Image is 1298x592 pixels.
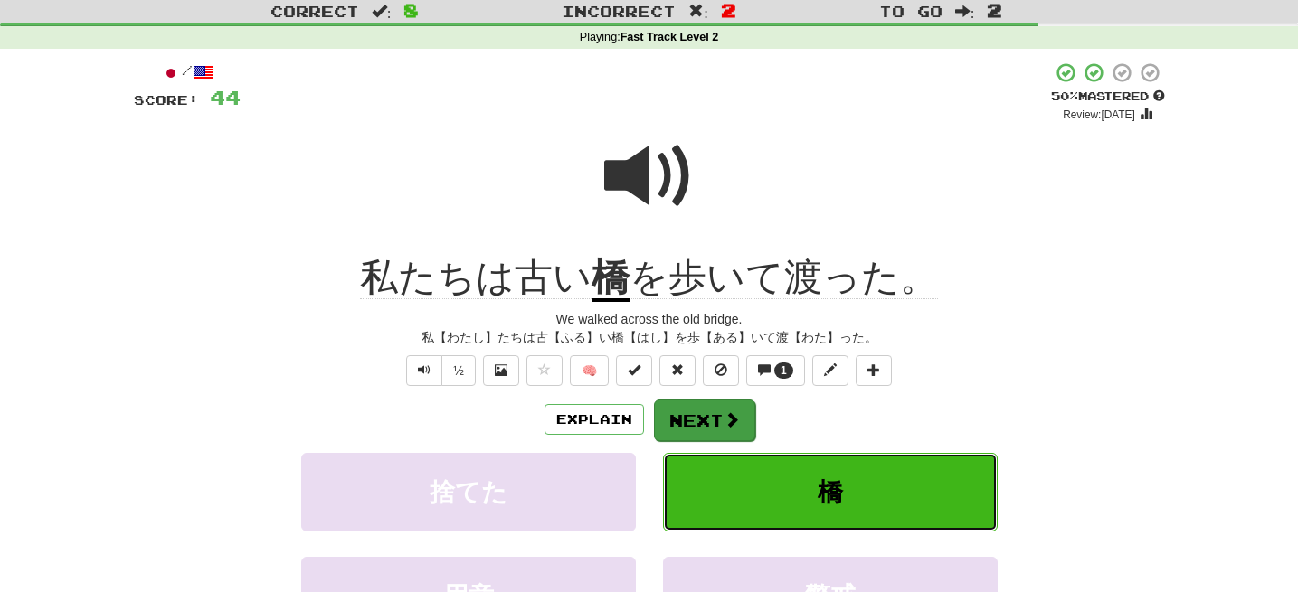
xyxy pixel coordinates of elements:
u: 橋 [592,256,630,302]
strong: Fast Track Level 2 [621,31,719,43]
button: Explain [545,404,644,435]
button: Edit sentence (alt+d) [812,355,848,386]
span: 50 % [1051,89,1078,103]
div: We walked across the old bridge. [134,310,1165,328]
div: 私【わたし】たちは古【ふる】い橋【はし】を歩【ある】いて渡【わた】った。 [134,328,1165,346]
button: Show image (alt+x) [483,355,519,386]
div: Mastered [1051,89,1165,105]
button: ½ [441,355,476,386]
span: 捨てた [430,478,507,506]
button: Reset to 0% Mastered (alt+r) [659,355,696,386]
button: Favorite sentence (alt+f) [526,355,563,386]
span: Score: [134,92,199,108]
span: : [688,4,708,19]
div: / [134,61,241,84]
button: 1 [746,355,805,386]
button: Next [654,399,755,441]
small: Review: [DATE] [1063,108,1135,121]
button: 橋 [663,453,998,531]
span: Correct [270,2,359,20]
span: 44 [210,86,241,108]
span: : [955,4,975,19]
span: Incorrect [562,2,676,20]
span: To go [879,2,943,20]
button: Play sentence audio (ctl+space) [406,355,442,386]
button: Ignore sentence (alt+i) [703,355,739,386]
button: 捨てた [301,453,636,531]
span: 1 [781,364,787,377]
button: Set this sentence to 100% Mastered (alt+m) [616,355,652,386]
span: 私たちは古い [360,256,592,299]
button: 🧠 [570,355,609,386]
span: : [372,4,392,19]
span: を歩いて渡った。 [630,256,938,299]
div: Text-to-speech controls [403,355,476,386]
span: 橋 [818,478,843,506]
button: Add to collection (alt+a) [856,355,892,386]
